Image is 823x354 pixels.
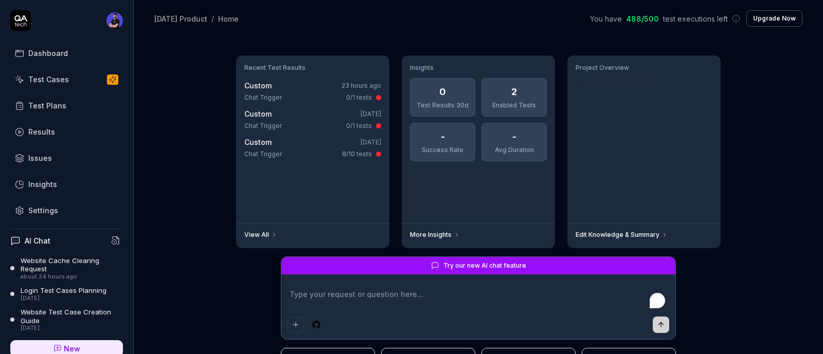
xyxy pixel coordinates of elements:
[10,286,123,302] a: Login Test Cases Planning[DATE]
[342,82,381,89] time: 23 hours ago
[244,231,277,239] a: View All
[417,145,469,155] div: Success Rate
[154,13,207,24] div: [DATE] Product
[288,287,669,312] textarea: To enrich screen reader interactions, please activate Accessibility in Grammarly extension settings
[21,308,123,325] div: Website Test Case Creation Guide
[10,308,123,331] a: Website Test Case Creation Guide[DATE]
[410,231,460,239] a: More Insights
[488,145,540,155] div: Avg Duration
[443,261,526,270] span: Try our new AI chat feature
[64,343,80,354] span: New
[512,129,516,143] div: -
[346,121,372,131] div: 0/1 tests
[244,121,282,131] div: Chat Trigger
[28,179,57,190] div: Insights
[244,64,381,72] h3: Recent Test Results
[588,78,657,89] div: Last crawled [DATE]
[21,256,123,273] div: Website Cache Clearing Request
[28,48,68,59] div: Dashboard
[244,93,282,102] div: Chat Trigger
[361,110,381,118] time: [DATE]
[21,325,123,332] div: [DATE]
[417,101,469,110] div: Test Results 30d
[626,13,659,24] span: 488 / 500
[242,106,383,133] a: Custom[DATE]Chat Trigger0/1 tests
[10,122,123,142] a: Results
[244,81,272,90] span: Custom
[10,148,123,168] a: Issues
[441,129,445,143] div: -
[410,64,547,72] h3: Insights
[28,74,69,85] div: Test Cases
[28,205,58,216] div: Settings
[10,96,123,116] a: Test Plans
[590,13,622,24] span: You have
[28,126,55,137] div: Results
[10,256,123,280] a: Website Cache Clearing Requestabout 24 hours ago
[439,85,446,99] div: 0
[342,150,372,159] div: 8/10 tests
[242,78,383,104] a: Custom23 hours agoChat Trigger0/1 tests
[288,316,304,333] button: Add attachment
[244,138,272,146] span: Custom
[21,295,106,302] div: [DATE]
[21,286,106,294] div: Login Test Cases Planning
[28,153,52,163] div: Issues
[242,135,383,161] a: Custom[DATE]Chat Trigger8/10 tests
[106,12,123,29] img: f94d135f-55d3-432e-9c6b-a086576d5903.jpg
[28,100,66,111] div: Test Plans
[746,10,802,27] button: Upgrade Now
[10,69,123,89] a: Test Cases
[361,138,381,146] time: [DATE]
[211,13,214,24] div: /
[576,231,668,239] a: Edit Knowledge & Summary
[25,235,50,246] h4: AI Chat
[511,85,517,99] div: 2
[21,273,123,281] div: about 24 hours ago
[488,101,540,110] div: Enabled Tests
[10,174,123,194] a: Insights
[346,93,372,102] div: 0/1 tests
[663,13,728,24] span: test executions left
[10,200,123,220] a: Settings
[576,64,712,72] h3: Project Overview
[218,13,239,24] div: Home
[10,43,123,63] a: Dashboard
[244,109,272,118] span: Custom
[244,150,282,159] div: Chat Trigger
